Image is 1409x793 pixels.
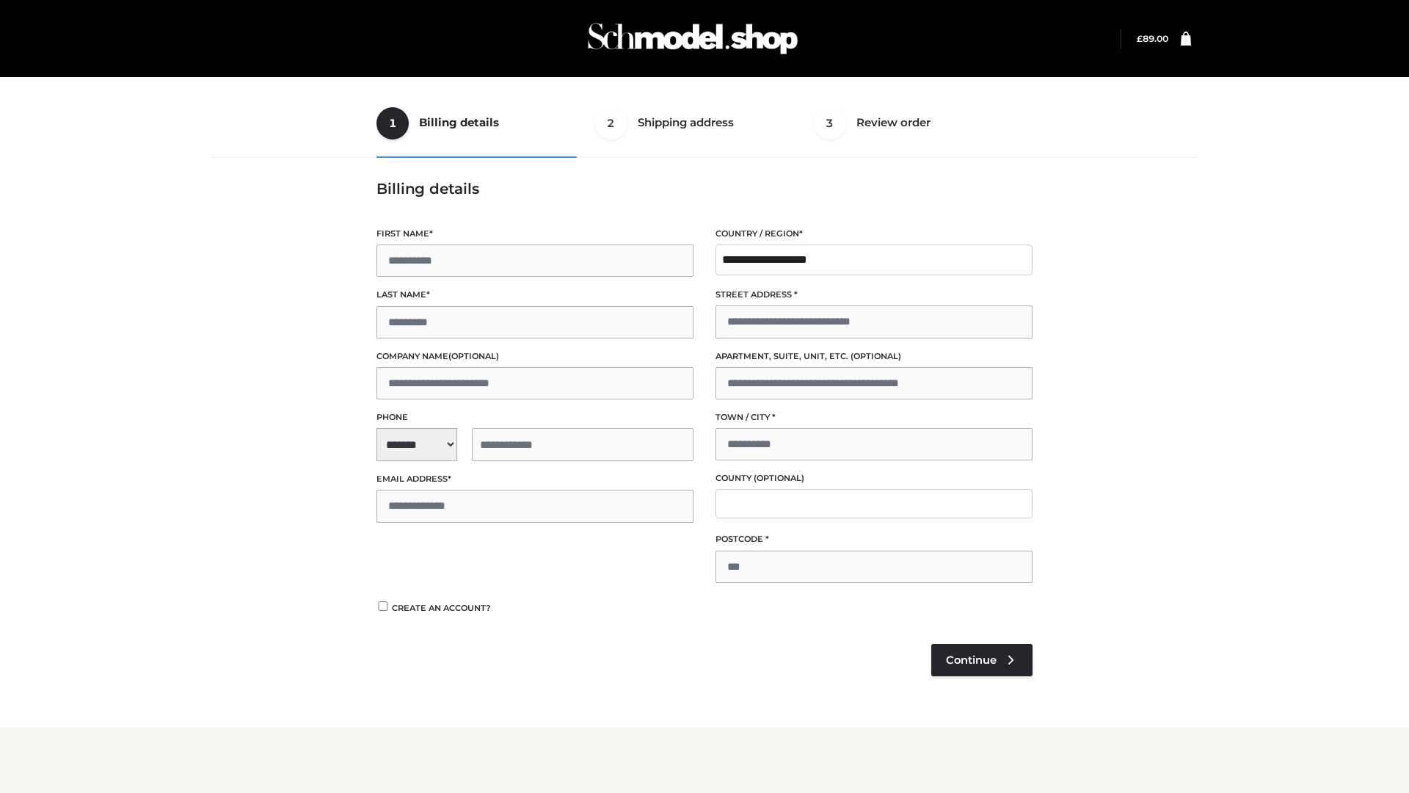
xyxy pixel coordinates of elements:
[716,410,1033,424] label: Town / City
[376,180,1033,198] h3: Billing details
[376,410,693,424] label: Phone
[1137,33,1168,44] a: £89.00
[1137,33,1168,44] bdi: 89.00
[1137,33,1143,44] span: £
[583,10,803,68] img: Schmodel Admin 964
[946,653,997,667] span: Continue
[376,472,693,486] label: Email address
[376,288,693,302] label: Last name
[754,473,804,483] span: (optional)
[716,471,1033,485] label: County
[376,601,390,611] input: Create an account?
[376,350,693,363] label: Company name
[716,350,1033,363] label: Apartment, suite, unit, etc.
[716,288,1033,302] label: Street address
[376,227,693,241] label: First name
[448,351,499,361] span: (optional)
[931,644,1033,676] a: Continue
[716,227,1033,241] label: Country / Region
[851,351,901,361] span: (optional)
[716,532,1033,546] label: Postcode
[392,603,491,613] span: Create an account?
